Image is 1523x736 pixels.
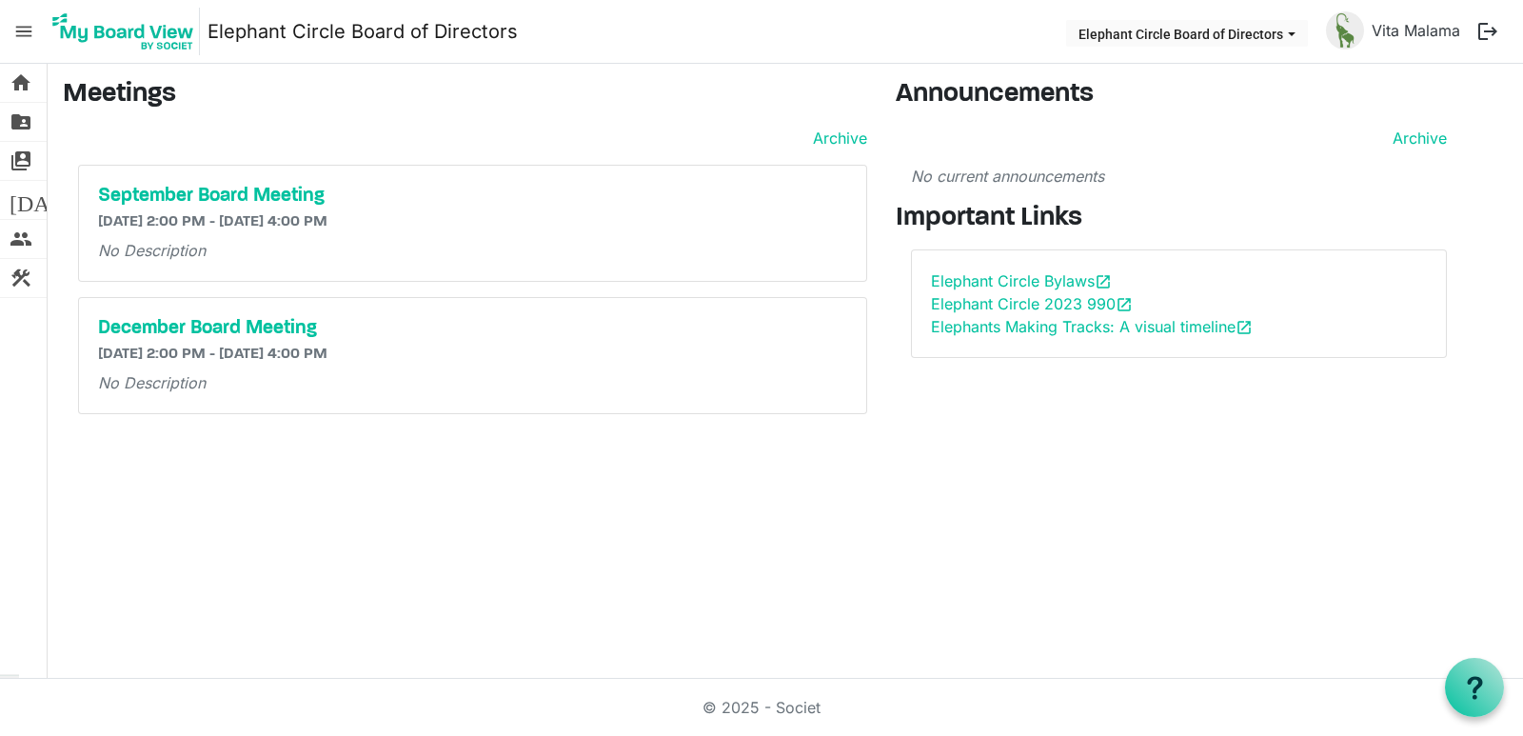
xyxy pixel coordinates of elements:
[10,64,32,102] span: home
[1066,20,1308,47] button: Elephant Circle Board of Directors dropdownbutton
[896,79,1462,111] h3: Announcements
[896,203,1462,235] h3: Important Links
[10,259,32,297] span: construction
[911,165,1447,188] p: No current announcements
[98,185,847,208] a: September Board Meeting
[1116,296,1133,313] span: open_in_new
[10,181,83,219] span: [DATE]
[1095,273,1112,290] span: open_in_new
[98,371,847,394] p: No Description
[931,317,1253,336] a: Elephants Making Tracks: A visual timelineopen_in_new
[98,213,847,231] h6: [DATE] 2:00 PM - [DATE] 4:00 PM
[1364,11,1468,50] a: Vita Malama
[10,103,32,141] span: folder_shared
[63,79,867,111] h3: Meetings
[47,8,208,55] a: My Board View Logo
[208,12,518,50] a: Elephant Circle Board of Directors
[47,8,200,55] img: My Board View Logo
[6,13,42,50] span: menu
[98,317,847,340] a: December Board Meeting
[10,220,32,258] span: people
[1326,11,1364,50] img: rnnZqkC8ZxCujHMqMyk5t4c7GKcdRosn5-ns9ORmkoaW4u5JKcnX_EVNwxTc4A7L53RmQzdk3KM-NAvgEvzCDg_thumb.png
[98,346,847,364] h6: [DATE] 2:00 PM - [DATE] 4:00 PM
[1236,319,1253,336] span: open_in_new
[931,294,1133,313] a: Elephant Circle 2023 990open_in_new
[931,271,1112,290] a: Elephant Circle Bylawsopen_in_new
[1385,127,1447,149] a: Archive
[1468,11,1508,51] button: logout
[702,698,821,717] a: © 2025 - Societ
[805,127,867,149] a: Archive
[10,142,32,180] span: switch_account
[98,239,847,262] p: No Description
